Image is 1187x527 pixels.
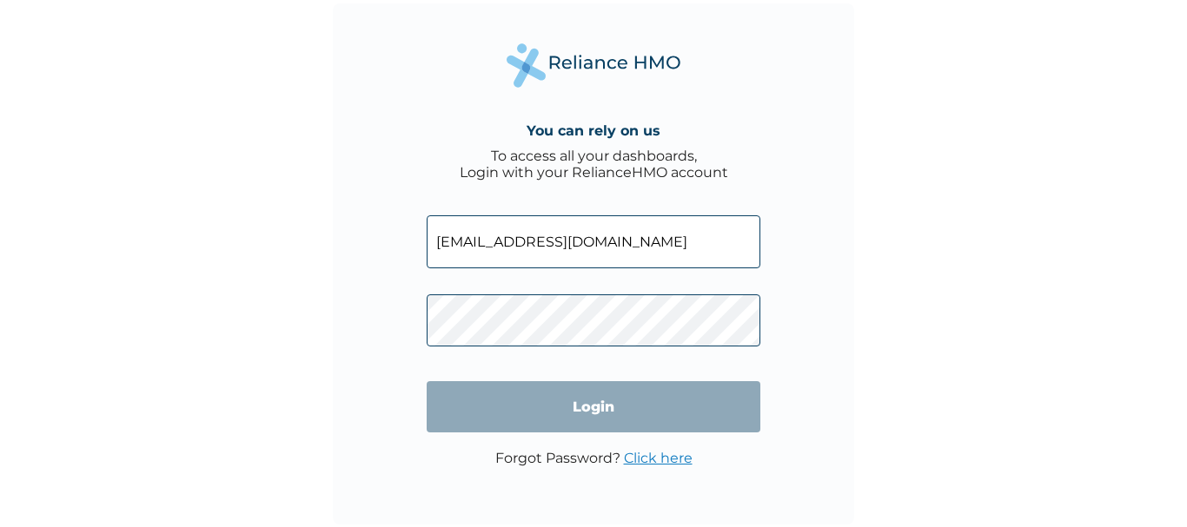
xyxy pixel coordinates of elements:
p: Forgot Password? [495,450,693,466]
div: To access all your dashboards, Login with your RelianceHMO account [460,148,728,181]
input: Login [427,381,760,432]
input: Email address or HMO ID [427,215,760,268]
h4: You can rely on us [527,122,660,139]
img: Reliance Health's Logo [507,43,680,88]
a: Click here [624,450,693,466]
